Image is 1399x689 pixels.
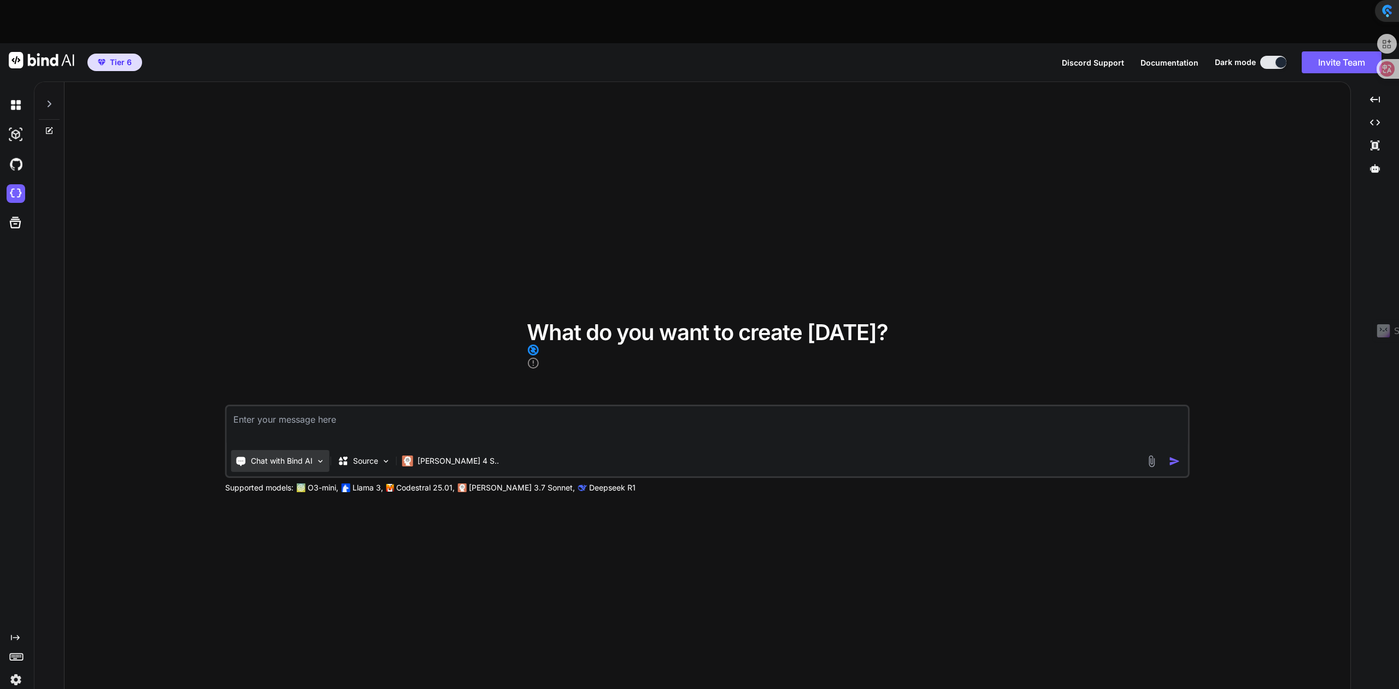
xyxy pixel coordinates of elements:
[386,484,394,492] img: Mistral-AI
[7,184,25,203] img: cloudideIcon
[316,457,325,466] img: Pick Tools
[1062,58,1124,67] span: Discord Support
[589,482,636,493] p: Deepseek R1
[458,483,467,492] img: claude
[396,482,455,493] p: Codestral 25.01,
[297,483,305,492] img: GPT-4
[1141,57,1198,68] button: Documentation
[1141,58,1198,67] span: Documentation
[308,482,338,493] p: O3-mini,
[418,456,499,466] p: [PERSON_NAME] 4 S..
[469,482,575,493] p: [PERSON_NAME] 3.7 Sonnet,
[98,59,105,66] img: premium
[352,482,383,493] p: Llama 3,
[342,483,350,492] img: Llama2
[251,456,313,466] p: Chat with Bind AI
[353,456,378,466] p: Source
[87,54,142,71] button: premiumTier 6
[381,457,391,466] img: Pick Models
[9,52,74,68] img: Bind AI
[7,125,25,144] img: darkAi-studio
[527,319,888,346] span: What do you want to create [DATE]?
[1169,456,1180,467] img: icon
[1062,57,1124,68] button: Discord Support
[225,482,293,493] p: Supported models:
[1145,455,1158,468] img: attachment
[1215,57,1256,68] span: Dark mode
[1302,51,1382,73] button: Invite Team
[402,456,413,466] img: Claude 4 Sonnet
[110,57,132,68] span: Tier 6
[7,155,25,173] img: githubDark
[578,483,587,492] img: claude
[7,96,25,114] img: darkChat
[7,670,25,689] img: settings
